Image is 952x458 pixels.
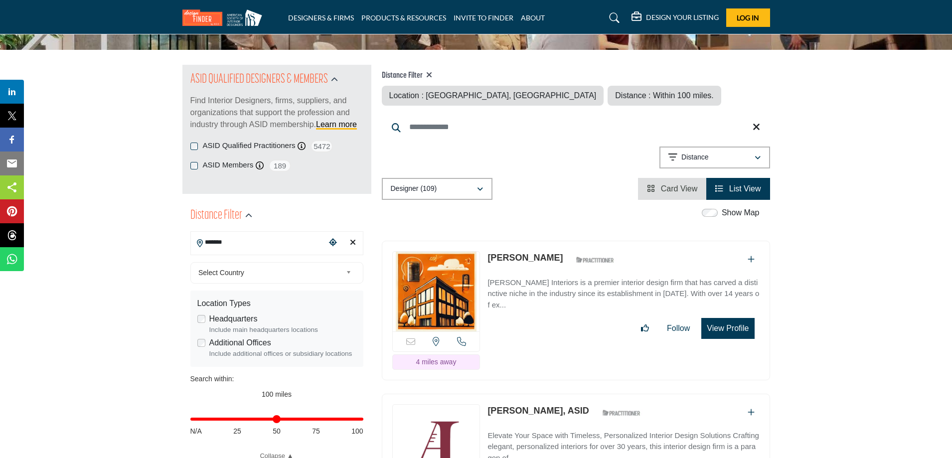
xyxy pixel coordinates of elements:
[748,255,755,264] a: Add To List
[659,147,770,168] button: Distance
[632,12,719,24] div: DESIGN YOUR LISTING
[345,232,360,254] div: Clear search location
[487,271,759,311] a: [PERSON_NAME] Interiors is a premier interior design firm that has carved a distinctive niche in ...
[203,159,254,171] label: ASID Members
[351,426,363,437] span: 100
[681,153,708,162] p: Distance
[521,13,545,22] a: ABOUT
[599,407,643,419] img: ASID Qualified Practitioners Badge Icon
[182,9,267,26] img: Site Logo
[316,120,357,129] a: Learn more
[190,374,363,384] div: Search within:
[190,207,242,225] h2: Distance Filter
[273,426,281,437] span: 50
[715,184,761,193] a: View List
[646,13,719,22] h5: DESIGN YOUR LISTING
[190,162,198,169] input: ASID Members checkbox
[312,426,320,437] span: 75
[190,95,363,131] p: Find Interior Designers, firms, suppliers, and organizations that support the profession and indu...
[382,115,770,139] input: Search Keyword
[191,233,325,252] input: Search Location
[638,178,706,200] li: Card View
[311,140,333,153] span: 5472
[361,13,446,22] a: PRODUCTS & RESOURCES
[190,143,198,150] input: ASID Qualified Practitioners checkbox
[487,406,589,416] a: [PERSON_NAME], ASID
[706,178,770,200] li: List View
[416,358,456,366] span: 4 miles away
[701,318,754,339] button: View Profile
[203,140,296,152] label: ASID Qualified Practitioners
[487,251,563,265] p: Elizabeth Paschal
[393,252,480,331] img: Elizabeth Paschal
[197,298,356,309] div: Location Types
[209,325,356,335] div: Include main headquarters locations
[288,13,354,22] a: DESIGNERS & FIRMS
[729,184,761,193] span: List View
[737,13,759,22] span: Log In
[454,13,513,22] a: INVITE TO FINDER
[262,390,292,398] span: 100 miles
[382,178,492,200] button: Designer (109)
[233,426,241,437] span: 25
[487,253,563,263] a: [PERSON_NAME]
[209,337,271,349] label: Additional Offices
[722,207,760,219] label: Show Map
[190,426,202,437] span: N/A
[572,254,617,266] img: ASID Qualified Practitioners Badge Icon
[198,267,342,279] span: Select Country
[748,408,755,417] a: Add To List
[615,91,713,100] span: Distance : Within 100 miles.
[190,71,328,89] h2: ASID QUALIFIED DESIGNERS & MEMBERS
[635,318,655,338] button: Like listing
[487,277,759,311] p: [PERSON_NAME] Interiors is a premier interior design firm that has carved a distinctive niche in ...
[391,184,437,194] p: Designer (109)
[487,404,589,418] p: Amy Jeffries, ASID
[600,10,626,26] a: Search
[325,232,340,254] div: Choose your current location
[209,313,258,325] label: Headquarters
[209,349,356,359] div: Include additional offices or subsidiary locations
[382,71,721,81] h4: Distance Filter
[661,184,698,193] span: Card View
[726,8,770,27] button: Log In
[660,318,696,338] button: Follow
[269,159,291,172] span: 189
[647,184,697,193] a: View Card
[389,91,597,100] span: Location : [GEOGRAPHIC_DATA], [GEOGRAPHIC_DATA]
